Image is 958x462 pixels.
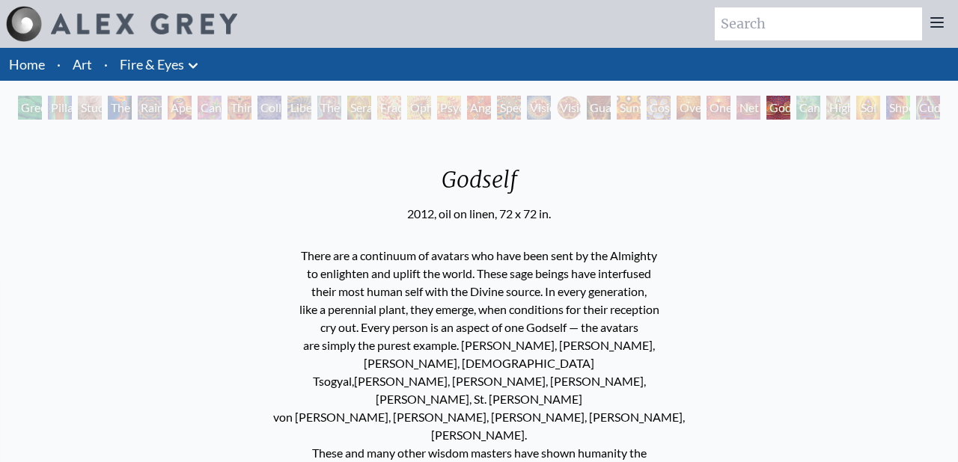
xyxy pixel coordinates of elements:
[48,96,72,120] div: Pillar of Awareness
[198,96,222,120] div: Cannabis Sutra
[736,96,760,120] div: Net of Being
[120,54,184,75] a: Fire & Eyes
[886,96,910,120] div: Shpongled
[168,96,192,120] div: Aperture
[647,96,671,120] div: Cosmic Elf
[407,205,551,223] div: 2012, oil on linen, 72 x 72 in.
[108,96,132,120] div: The Torch
[437,96,461,120] div: Psychomicrograph of a Fractal Paisley Cherub Feather Tip
[766,96,790,120] div: Godself
[407,96,431,120] div: Ophanic Eyelash
[377,96,401,120] div: Fractal Eyes
[557,96,581,120] div: Vision Crystal Tondo
[138,96,162,120] div: Rainbow Eye Ripple
[73,54,92,75] a: Art
[257,96,281,120] div: Collective Vision
[407,166,551,205] div: Godself
[9,56,45,73] a: Home
[796,96,820,120] div: Cannafist
[715,7,922,40] input: Search
[18,96,42,120] div: Green Hand
[228,96,251,120] div: Third Eye Tears of Joy
[467,96,491,120] div: Angel Skin
[707,96,730,120] div: One
[51,48,67,81] li: ·
[287,96,311,120] div: Liberation Through Seeing
[317,96,341,120] div: The Seer
[856,96,880,120] div: Sol Invictus
[527,96,551,120] div: Vision Crystal
[617,96,641,120] div: Sunyata
[587,96,611,120] div: Guardian of Infinite Vision
[826,96,850,120] div: Higher Vision
[347,96,371,120] div: Seraphic Transport Docking on the Third Eye
[497,96,521,120] div: Spectral Lotus
[78,96,102,120] div: Study for the Great Turn
[98,48,114,81] li: ·
[916,96,940,120] div: Cuddle
[677,96,701,120] div: Oversoul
